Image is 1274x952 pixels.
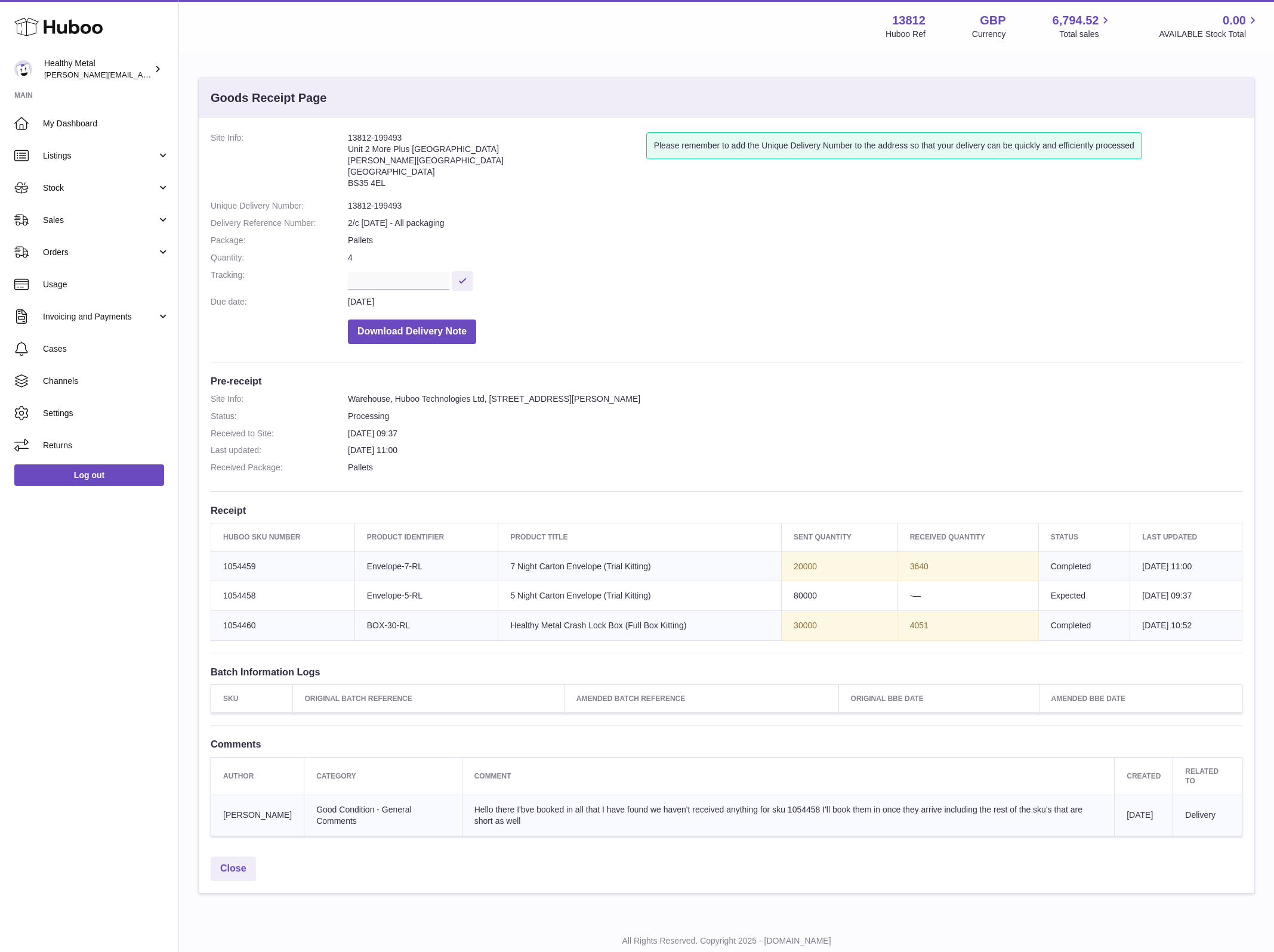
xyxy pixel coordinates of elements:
[348,411,1242,422] dd: Processing
[354,581,498,611] td: Envelope-5-RL
[316,805,412,826] span: Good Condition - General Comments
[211,218,348,229] dt: Delivery Reference Number:
[1130,611,1242,641] td: [DATE] 10:52
[892,13,926,29] strong: 13812
[43,376,169,387] span: Channels
[1039,685,1242,713] th: Amended BBE Date
[348,445,1242,456] dd: [DATE] 11:00
[348,296,1242,308] dd: [DATE]
[1038,551,1130,581] td: Completed
[43,118,169,129] span: My Dashboard
[43,247,157,258] span: Orders
[211,581,355,611] td: 1054458
[354,551,498,581] td: Envelope-7-RL
[189,935,1264,947] p: All Rights Reserved. Copyright 2025 - [DOMAIN_NAME]
[354,523,498,551] th: Product Identifier
[348,235,1242,246] dd: Pallets
[1053,13,1113,40] a: 6,794.52 Total sales
[211,685,293,713] th: SKU
[348,393,1242,405] dd: Warehouse, Huboo Technologies Ltd, [STREET_ADDRESS][PERSON_NAME]
[211,90,327,106] h3: Goods Receipt Page
[1038,523,1130,551] th: Status
[211,200,348,212] dt: Unique Delivery Number:
[1130,523,1242,551] th: Last updated
[43,150,157,162] span: Listings
[223,810,292,820] span: [PERSON_NAME]
[1173,757,1242,795] th: Related to
[646,132,1142,159] div: Please remember to add the Unique Delivery Number to the address so that your delivery can be qui...
[348,320,476,344] button: Download Delivery Note
[43,343,169,355] span: Cases
[348,218,1242,229] dd: 2/c [DATE] - All packaging
[43,311,157,322] span: Invoicing and Payments
[44,58,152,80] div: Healthy Metal
[211,611,355,641] td: 1054460
[782,551,898,581] td: 20000
[1185,810,1216,820] span: Delivery
[43,408,169,419] span: Settings
[14,60,32,78] img: jose@healthy-metal.com
[498,581,782,611] td: 5 Night Carton Envelope (Trial Kitting)
[972,29,1006,40] div: Currency
[348,252,1242,263] dd: 4
[838,685,1039,713] th: Original BBE Date
[1115,757,1173,795] th: Created
[211,393,348,405] dt: Site Info:
[564,685,838,713] th: Amended Batch Reference
[1159,29,1260,40] span: AVAILABLE Stock Total
[211,252,348,263] dt: Quantity:
[292,685,564,713] th: Original Batch Reference
[348,200,1242,212] dd: 13812-199493
[43,215,157,226] span: Sales
[886,29,926,40] div: Huboo Ref
[1130,551,1242,581] td: [DATE] 11:00
[211,132,348,194] dt: Site Info:
[348,462,1242,473] dd: Pallets
[1159,13,1260,40] a: 0.00 AVAILABLE Stock Total
[897,611,1038,641] td: 4051
[1127,810,1153,820] span: [DATE]
[43,182,157,194] span: Stock
[354,611,498,641] td: BOX-30-RL
[782,581,898,611] td: 80000
[1053,13,1099,29] span: 6,794.52
[1038,611,1130,641] td: Completed
[498,611,782,641] td: Healthy Metal Crash Lock Box (Full Box Kitting)
[304,757,462,795] th: Category
[1059,29,1112,40] span: Total sales
[211,374,1242,387] h3: Pre-receipt
[211,857,256,881] a: Close
[498,551,782,581] td: 7 Night Carton Envelope (Trial Kitting)
[211,445,348,456] dt: Last updated:
[1130,581,1242,611] td: [DATE] 09:37
[782,611,898,641] td: 30000
[897,551,1038,581] td: 3640
[348,428,1242,439] dd: [DATE] 09:37
[462,757,1115,795] th: Comment
[348,132,646,194] address: 13812-199493 Unit 2 More Plus [GEOGRAPHIC_DATA] [PERSON_NAME][GEOGRAPHIC_DATA] [GEOGRAPHIC_DATA] ...
[498,523,782,551] th: Product title
[782,523,898,551] th: Sent Quantity
[211,235,348,246] dt: Package:
[211,665,1242,678] h3: Batch Information Logs
[211,462,348,473] dt: Received Package:
[43,279,169,290] span: Usage
[211,551,355,581] td: 1054459
[897,581,1038,611] td: -—
[1038,581,1130,611] td: Expected
[44,70,239,79] span: [PERSON_NAME][EMAIL_ADDRESS][DOMAIN_NAME]
[474,805,1082,826] span: Hello there I'bve booked in all that I have found we haven't received anything for sku 1054458 I'...
[211,504,1242,517] h3: Receipt
[211,411,348,422] dt: Status:
[14,464,164,486] a: Log out
[211,269,348,290] dt: Tracking:
[980,13,1005,29] strong: GBP
[211,737,1242,751] h3: Comments
[211,523,355,551] th: Huboo SKU Number
[211,428,348,439] dt: Received to Site:
[1223,13,1246,29] span: 0.00
[211,757,304,795] th: Author
[897,523,1038,551] th: Received Quantity
[211,296,348,308] dt: Due date:
[43,440,169,451] span: Returns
